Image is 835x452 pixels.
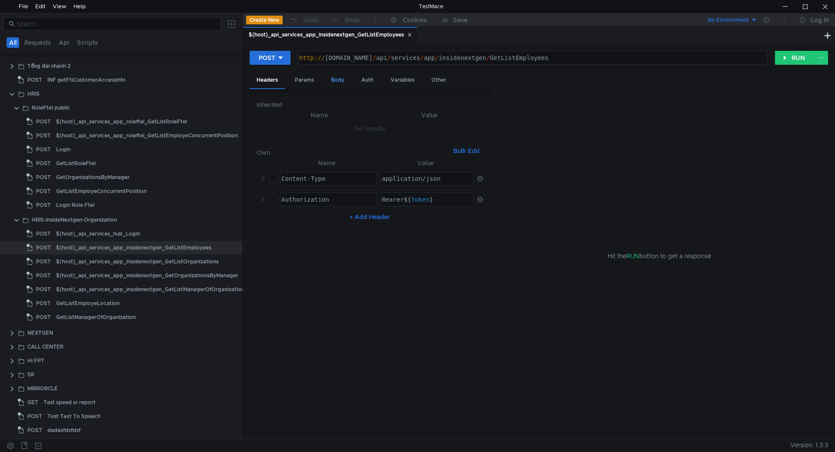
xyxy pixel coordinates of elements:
span: POST [36,115,51,128]
div: Login Role Ftel [56,199,94,212]
th: Value [375,110,483,120]
div: Variables [384,72,421,88]
div: Body [324,72,351,88]
div: GetOrganizationsByManager [56,171,130,184]
h6: Inherited [257,100,483,110]
span: POST [36,157,51,170]
span: POST [36,185,51,198]
div: No Environment [708,16,749,24]
span: POST [36,297,51,310]
div: GetListManagerOfOrganization [56,311,136,324]
div: Login [56,143,70,156]
div: Cookies [403,15,427,25]
div: RoleFtel public [32,101,70,114]
div: ${host}_api_services_app_roleftel_GetListRoleFtel [56,115,187,128]
span: Hit the button to get a response [608,251,711,261]
input: Search... [17,19,216,29]
button: Undo [283,13,325,27]
div: CALL CENTER [27,340,63,353]
div: ${host}_api_services_app_insidenextgen_GetListEmployees [249,30,412,40]
div: POST [259,53,275,63]
div: Test Text To Speech [47,410,100,423]
div: ${host}_api_services_app_roleftel_GetListEmployeConcurrentPosition [56,129,238,142]
div: ${host}_api_services_app_insidenextgen_GetListOrganizations [56,255,219,268]
span: POST [36,171,51,184]
button: Redo [325,13,366,27]
div: ${host}_api_services_app_insidenextgen_GetListManagerOfOrganization [56,283,244,296]
div: HRIS-InsideNextgen-Organization [32,213,117,226]
div: dadasfdsfdsf [47,424,80,437]
button: POST [250,51,291,65]
span: Version: 1.3.3 [790,439,828,452]
span: POST [36,269,51,282]
button: No Environment [697,13,758,27]
div: Save [453,17,468,23]
div: NEXTGEN [27,326,53,339]
button: All [7,37,19,48]
span: POST [36,241,51,254]
div: Undo [303,15,319,25]
span: POST [36,283,51,296]
button: Scripts [74,37,100,48]
div: Params [288,72,321,88]
span: RUN [626,252,639,260]
div: Hi FPT [27,354,44,367]
span: POST [36,129,51,142]
div: GetListRoleFtel [56,157,96,170]
span: GET [27,396,38,409]
span: POST [27,424,42,437]
div: MIRRORCLE [27,382,58,395]
div: INF getFtiCustomerAccessInfo [47,73,126,86]
th: Name [277,158,377,168]
span: POST [36,255,51,268]
span: POST [36,199,51,212]
button: Api [56,37,72,48]
th: Value [377,158,474,168]
button: RUN [775,51,814,65]
div: ${host}_api_services_app_insidenextgen_GetListEmployees [56,241,211,254]
button: Requests [22,37,53,48]
span: POST [27,410,42,423]
button: Bulk Edit [450,146,483,156]
button: + Add Header [346,212,394,222]
button: Create New [246,16,283,24]
div: Tổng đài nhánh 2 [27,60,70,73]
span: POST [36,143,51,156]
div: Auth [354,72,381,88]
h6: Own [257,147,450,158]
div: ${host}_api_services_app_insidenextgen_GetOrganizationsByManager [56,269,238,282]
div: Log In [811,15,829,25]
div: Test speed sr report [43,396,96,409]
div: ${host}_api_services_hub_Login [56,227,140,240]
th: Name [264,110,375,120]
div: SR [27,368,34,381]
div: Redo [345,15,360,25]
div: Other [424,72,453,88]
span: POST [27,73,42,86]
div: GetListEmployeConcurrentPosition [56,185,147,198]
div: GetListEmployeLocation [56,297,120,310]
nz-embed-empty: No Results [354,125,385,133]
span: POST [36,227,51,240]
div: Headers [250,72,285,89]
span: POST [36,311,51,324]
div: HRIS [27,87,40,100]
